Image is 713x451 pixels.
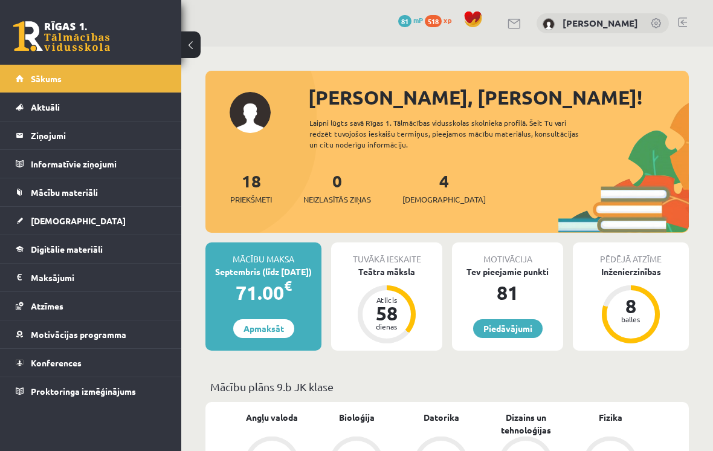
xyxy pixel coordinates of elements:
[452,242,563,265] div: Motivācija
[31,386,136,397] span: Proktoringa izmēģinājums
[31,150,166,178] legend: Informatīvie ziņojumi
[613,316,649,323] div: balles
[16,349,166,377] a: Konferences
[425,15,442,27] span: 518
[31,73,62,84] span: Sākums
[31,300,63,311] span: Atzīmes
[31,215,126,226] span: [DEMOGRAPHIC_DATA]
[425,15,457,25] a: 518 xp
[233,319,294,338] a: Apmaksāt
[398,15,423,25] a: 81 mP
[31,122,166,149] legend: Ziņojumi
[543,18,555,30] img: Darja Vasina
[13,21,110,51] a: Rīgas 1. Tālmācības vidusskola
[31,329,126,340] span: Motivācijas programma
[444,15,451,25] span: xp
[31,102,60,112] span: Aktuāli
[483,411,568,436] a: Dizains un tehnoloģijas
[331,242,442,265] div: Tuvākā ieskaite
[452,265,563,278] div: Tev pieejamie punkti
[205,265,321,278] div: Septembris (līdz [DATE])
[205,278,321,307] div: 71.00
[402,170,486,206] a: 4[DEMOGRAPHIC_DATA]
[16,377,166,405] a: Proktoringa izmēģinājums
[573,265,689,278] div: Inženierzinības
[331,265,442,278] div: Teātra māksla
[309,117,599,150] div: Laipni lūgts savā Rīgas 1. Tālmācības vidusskolas skolnieka profilā. Šeit Tu vari redzēt tuvojošo...
[31,244,103,255] span: Digitālie materiāli
[452,278,563,307] div: 81
[16,320,166,348] a: Motivācijas programma
[205,242,321,265] div: Mācību maksa
[303,193,371,206] span: Neizlasītās ziņas
[303,170,371,206] a: 0Neizlasītās ziņas
[246,411,298,424] a: Angļu valoda
[599,411,622,424] a: Fizika
[308,83,689,112] div: [PERSON_NAME], [PERSON_NAME]!
[369,323,405,330] div: dienas
[230,170,272,206] a: 18Priekšmeti
[573,265,689,345] a: Inženierzinības 8 balles
[16,235,166,263] a: Digitālie materiāli
[16,93,166,121] a: Aktuāli
[398,15,411,27] span: 81
[573,242,689,265] div: Pēdējā atzīme
[473,319,543,338] a: Piedāvājumi
[16,292,166,320] a: Atzīmes
[16,264,166,291] a: Maksājumi
[369,303,405,323] div: 58
[402,193,486,206] span: [DEMOGRAPHIC_DATA]
[31,357,82,368] span: Konferences
[31,187,98,198] span: Mācību materiāli
[613,296,649,316] div: 8
[16,178,166,206] a: Mācību materiāli
[369,296,405,303] div: Atlicis
[424,411,459,424] a: Datorika
[413,15,423,25] span: mP
[284,277,292,294] span: €
[210,378,684,395] p: Mācību plāns 9.b JK klase
[339,411,375,424] a: Bioloģija
[16,65,166,92] a: Sākums
[16,122,166,149] a: Ziņojumi
[230,193,272,206] span: Priekšmeti
[331,265,442,345] a: Teātra māksla Atlicis 58 dienas
[563,17,638,29] a: [PERSON_NAME]
[16,150,166,178] a: Informatīvie ziņojumi
[16,207,166,235] a: [DEMOGRAPHIC_DATA]
[31,264,166,291] legend: Maksājumi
